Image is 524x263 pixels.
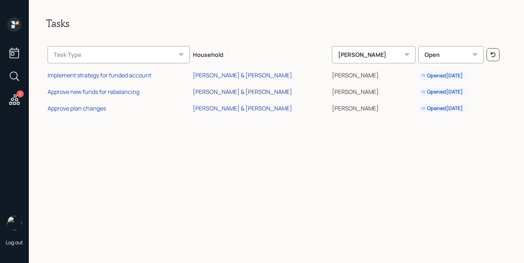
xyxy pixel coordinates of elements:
div: [PERSON_NAME] & [PERSON_NAME] [193,104,292,112]
div: [PERSON_NAME] [332,46,416,63]
div: [PERSON_NAME] & [PERSON_NAME] [193,88,292,96]
div: Log out [6,239,23,246]
div: Opened [DATE] [421,105,463,112]
div: Approve plan changes [48,104,106,112]
div: Opened [DATE] [421,72,463,79]
td: [PERSON_NAME] [330,99,417,115]
div: Task Type [48,46,190,63]
img: michael-russo-headshot.png [7,216,22,230]
div: Opened [DATE] [421,88,463,95]
h2: Tasks [46,17,507,30]
th: Household [191,41,331,66]
div: 3 [17,90,24,98]
div: Open [418,46,484,63]
div: [PERSON_NAME] & [PERSON_NAME] [193,71,292,79]
div: Approve new funds for rebalancing [48,88,139,96]
div: Implement strategy for funded account [48,71,151,79]
td: [PERSON_NAME] [330,82,417,99]
td: [PERSON_NAME] [330,66,417,83]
